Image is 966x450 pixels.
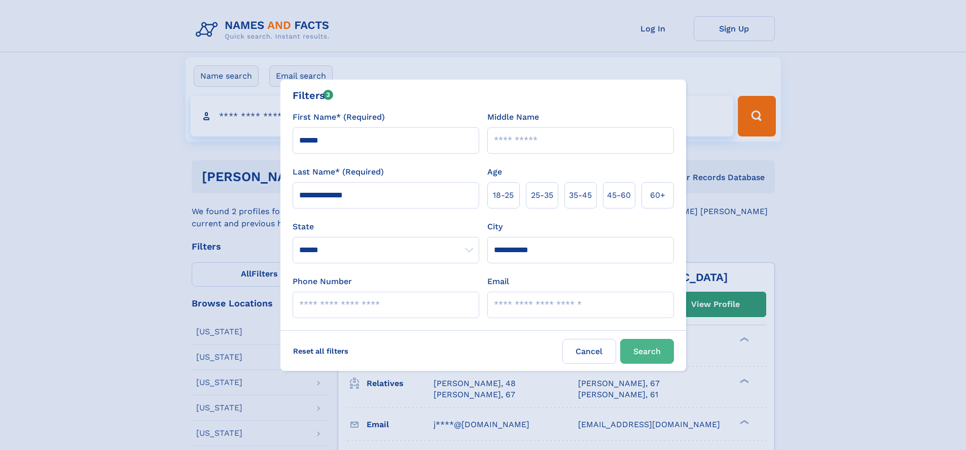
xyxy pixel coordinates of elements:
div: Filters [293,88,334,103]
span: 25‑35 [531,189,553,201]
label: Cancel [562,339,616,364]
span: 60+ [650,189,665,201]
label: Reset all filters [287,339,355,363]
label: Phone Number [293,275,352,288]
label: First Name* (Required) [293,111,385,123]
button: Search [620,339,674,364]
label: Middle Name [487,111,539,123]
label: Last Name* (Required) [293,166,384,178]
span: 35‑45 [569,189,592,201]
label: Age [487,166,502,178]
span: 18‑25 [493,189,514,201]
label: City [487,221,503,233]
span: 45‑60 [607,189,631,201]
label: Email [487,275,509,288]
label: State [293,221,479,233]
